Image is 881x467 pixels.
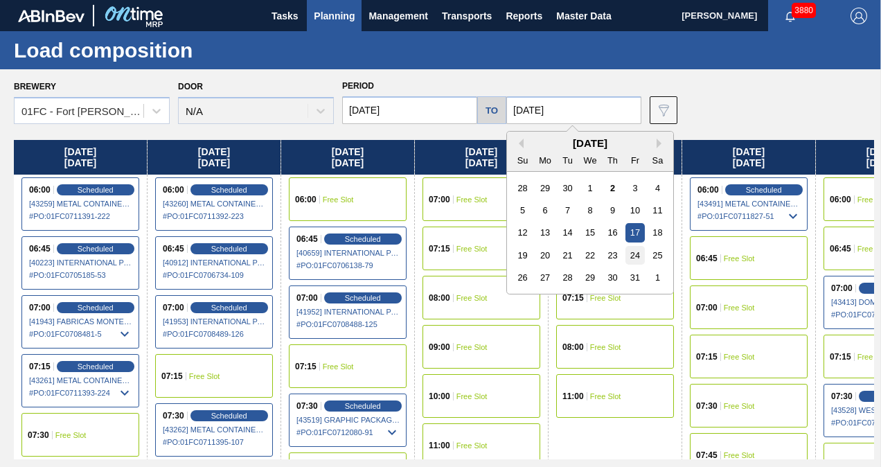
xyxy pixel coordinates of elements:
span: 07:15 [562,294,584,302]
span: 07:15 [29,362,51,371]
span: 3880 [792,3,816,18]
span: 07:30 [831,392,853,400]
span: Scheduled [211,303,247,312]
span: 07:15 [830,353,851,361]
span: 06:45 [296,235,318,243]
span: # PO : 01FC0711395-107 [163,434,267,450]
span: Free Slot [724,451,755,459]
input: mm/dd/yyyy [342,96,477,124]
span: Free Slot [189,372,220,380]
label: Brewery [14,82,56,91]
div: Fr [625,151,644,170]
div: Choose Sunday, September 28th, 2025 [513,179,532,197]
div: Choose Friday, October 10th, 2025 [625,201,644,220]
div: Choose Wednesday, October 1st, 2025 [580,179,599,197]
span: Free Slot [456,441,488,450]
span: [41953] INTERNATIONAL PAPER COMPANY - 0008219785 [163,317,267,326]
span: 06:00 [295,195,317,204]
span: Scheduled [345,235,381,243]
span: [43519] GRAPHIC PACKAGING INTERNATIONA - 0008221069 [296,416,400,424]
span: 11:00 [429,441,450,450]
div: [DATE] [DATE] [281,140,414,175]
span: Scheduled [345,402,381,410]
span: Free Slot [456,343,488,351]
div: Th [603,151,622,170]
div: Choose Friday, October 3rd, 2025 [625,179,644,197]
span: [43261] METAL CONTAINER CORPORATION - 0008219743 [29,376,133,385]
span: Scheduled [211,245,247,253]
span: # PO : 01FC0711391-222 [29,208,133,224]
span: 07:30 [28,431,49,439]
div: Choose Thursday, October 30th, 2025 [603,268,622,287]
div: Choose Sunday, October 12th, 2025 [513,223,532,242]
span: Scheduled [211,412,247,420]
div: Choose Wednesday, October 15th, 2025 [580,223,599,242]
div: Choose Saturday, October 11th, 2025 [648,201,667,220]
div: We [580,151,599,170]
span: 07:00 [696,303,718,312]
div: [DATE] [507,137,673,149]
span: # PO : 01FC0711392-223 [163,208,267,224]
span: [43491] METAL CONTAINER CORPORATION - 0008219743 [697,200,801,208]
span: Scheduled [746,186,782,194]
button: Notifications [768,6,812,26]
span: 07:15 [161,372,183,380]
span: 09:00 [429,343,450,351]
span: 06:00 [163,186,184,194]
span: 11:00 [562,392,584,400]
div: [DATE] [DATE] [148,140,281,175]
h1: Load composition [14,42,260,58]
span: 06:45 [163,245,184,253]
span: 07:00 [29,303,51,312]
span: 07:15 [295,362,317,371]
span: # PO : 01FC0712080-91 [296,424,400,441]
span: Free Slot [724,353,755,361]
div: Choose Sunday, October 19th, 2025 [513,246,532,265]
span: Free Slot [323,362,354,371]
div: 01FC - Fort [PERSON_NAME] Brewery [21,105,145,117]
span: 07:00 [163,303,184,312]
div: Choose Tuesday, October 7th, 2025 [558,201,577,220]
span: Management [368,8,428,24]
div: Choose Friday, October 31st, 2025 [625,268,644,287]
div: Choose Monday, October 20th, 2025 [536,246,555,265]
div: Choose Monday, October 27th, 2025 [536,268,555,287]
div: Choose Thursday, October 2nd, 2025 [603,179,622,197]
div: month 2025-10 [511,177,668,289]
span: Free Slot [590,294,621,302]
span: Period [342,81,374,91]
span: # PO : 01FC0706138-79 [296,257,400,274]
span: 07:00 [296,294,318,302]
span: Scheduled [78,186,114,194]
span: 06:45 [29,245,51,253]
span: 06:45 [696,254,718,263]
span: [40912] INTERNATIONAL PAPER COMPANY - 0008219785 [163,258,267,267]
div: Choose Thursday, October 16th, 2025 [603,223,622,242]
div: Choose Wednesday, October 8th, 2025 [580,201,599,220]
div: Su [513,151,532,170]
span: 06:00 [830,195,851,204]
div: Choose Saturday, October 18th, 2025 [648,223,667,242]
span: Scheduled [78,303,114,312]
span: 07:30 [696,402,718,410]
span: # PO : 01FC0706734-109 [163,267,267,283]
img: icon-filter-gray [655,102,672,118]
span: Free Slot [724,402,755,410]
div: Choose Friday, October 24th, 2025 [625,246,644,265]
div: Choose Saturday, October 4th, 2025 [648,179,667,197]
span: 07:45 [696,451,718,459]
span: Free Slot [456,195,488,204]
span: Master Data [556,8,611,24]
h5: to [486,105,498,116]
span: Free Slot [456,392,488,400]
span: [43260] METAL CONTAINER CORPORATION - 0008219743 [163,200,267,208]
span: 07:15 [696,353,718,361]
label: Door [178,82,203,91]
span: # PO : 01FC0708481-5 [29,326,133,342]
img: TNhmsLtSVTkK8tSr43FrP2fwEKptu5GPRR3wAAAABJRU5ErkJggg== [18,10,84,22]
span: Free Slot [456,245,488,253]
div: Choose Tuesday, October 28th, 2025 [558,268,577,287]
div: Sa [648,151,667,170]
span: 07:15 [429,245,450,253]
div: Choose Tuesday, October 14th, 2025 [558,223,577,242]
